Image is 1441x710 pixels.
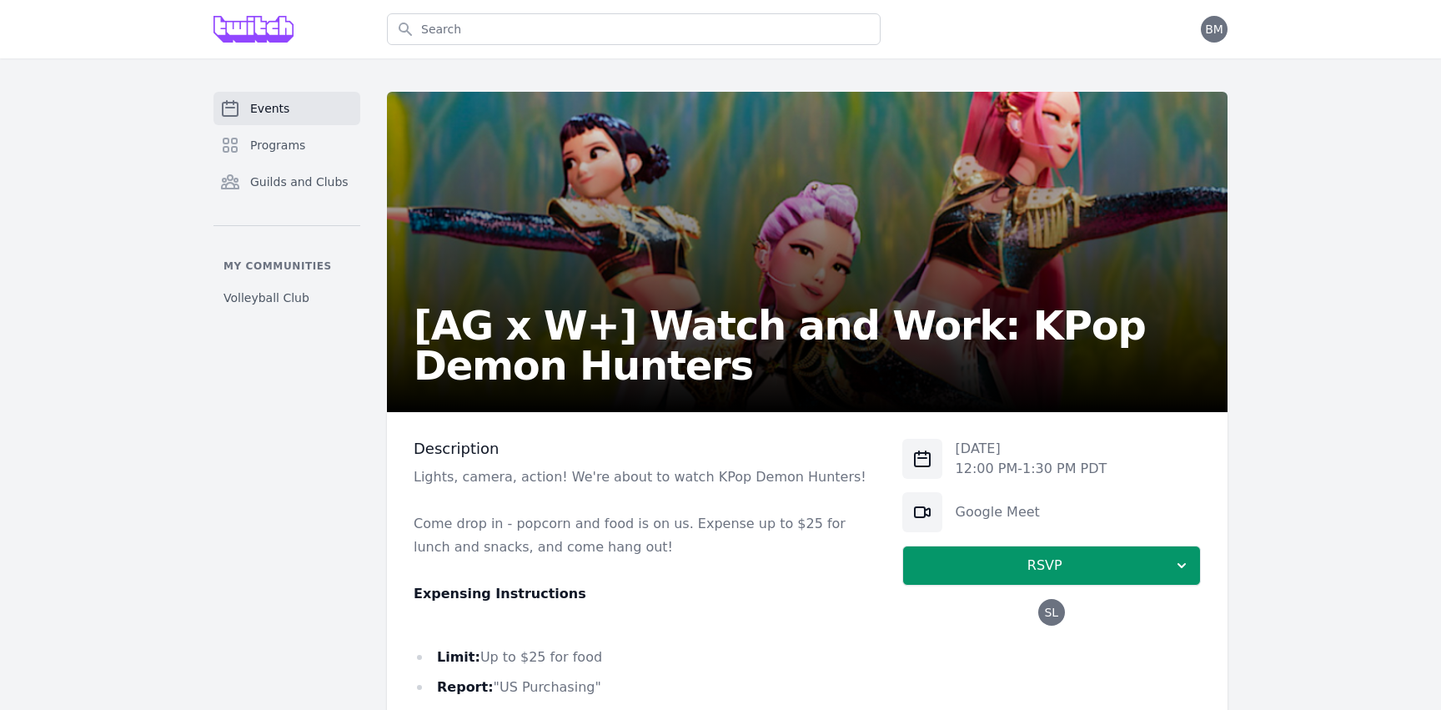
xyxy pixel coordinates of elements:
[437,679,494,695] strong: Report:
[213,92,360,313] nav: Sidebar
[956,439,1107,459] p: [DATE]
[213,165,360,199] a: Guilds and Clubs
[223,290,309,306] span: Volleyball Club
[437,649,480,665] strong: Limit:
[956,459,1107,479] p: 12:00 PM - 1:30 PM PDT
[916,556,1173,576] span: RSVP
[1044,607,1058,618] span: SL
[250,174,349,190] span: Guilds and Clubs
[213,283,360,313] a: Volleyball Club
[902,546,1201,586] button: RSVP
[250,137,305,154] span: Programs
[250,100,289,117] span: Events
[387,13,881,45] input: Search
[414,512,876,559] p: Come drop in - popcorn and food is on us. Expense up to $25 for lunch and snacks, and come hang out!
[414,676,876,699] li: "US Purchasing"
[213,92,360,125] a: Events
[414,305,1201,385] h2: [AG x W+] Watch and Work: KPop Demon Hunters
[414,646,876,669] li: Up to $25 for food
[414,466,876,489] p: Lights, camera, action! We're about to watch KPop Demon Hunters!
[1205,23,1223,35] span: BM
[414,439,876,459] h3: Description
[414,586,586,602] strong: Expensing Instructions
[1201,16,1228,43] button: BM
[213,259,360,273] p: My communities
[956,504,1040,520] a: Google Meet
[213,128,360,162] a: Programs
[213,16,294,43] img: Grove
